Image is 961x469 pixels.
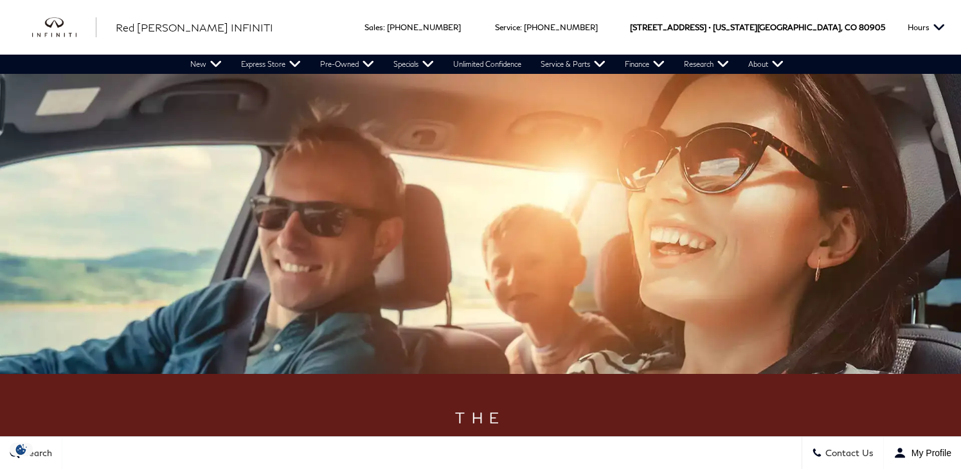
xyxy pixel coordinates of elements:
a: [PHONE_NUMBER] [524,22,598,32]
span: Contact Us [822,448,874,459]
span: Search [20,448,52,459]
span: Sales [364,22,383,32]
a: Service & Parts [531,55,615,74]
a: [STREET_ADDRESS] • [US_STATE][GEOGRAPHIC_DATA], CO 80905 [630,22,885,32]
section: Click to Open Cookie Consent Modal [6,443,36,456]
a: New [181,55,231,74]
span: Service [495,22,520,32]
nav: Main Navigation [181,55,793,74]
a: Research [674,55,739,74]
a: About [739,55,793,74]
a: Finance [615,55,674,74]
a: Specials [384,55,444,74]
a: Express Store [231,55,310,74]
span: Red [PERSON_NAME] INFINITI [116,21,273,33]
span: My Profile [906,448,951,458]
a: Pre-Owned [310,55,384,74]
a: Unlimited Confidence [444,55,531,74]
img: INFINITI [32,17,96,38]
a: Red [PERSON_NAME] INFINITI [116,20,273,35]
span: : [520,22,522,32]
button: Open user profile menu [884,437,961,469]
span: : [383,22,385,32]
a: infiniti [32,17,96,38]
a: [PHONE_NUMBER] [387,22,461,32]
img: Opt-Out Icon [6,443,36,456]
